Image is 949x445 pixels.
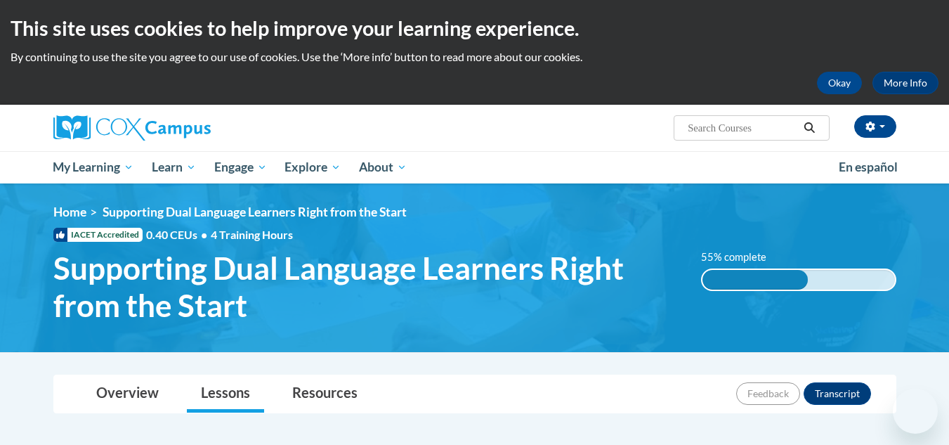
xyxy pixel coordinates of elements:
span: 0.40 CEUs [146,227,211,243]
button: Okay [817,72,862,94]
a: Explore [275,151,350,183]
span: Learn [152,159,196,176]
button: Transcript [804,382,871,405]
img: Cox Campus [53,115,211,141]
span: My Learning [53,159,133,176]
span: En español [839,160,898,174]
button: Feedback [736,382,800,405]
a: Cox Campus [53,115,320,141]
a: Learn [143,151,205,183]
a: Engage [205,151,276,183]
button: Account Settings [854,115,896,138]
a: Lessons [187,375,264,413]
button: Search [799,120,820,136]
h2: This site uses cookies to help improve your learning experience. [11,14,938,42]
span: Supporting Dual Language Learners Right from the Start [103,205,407,219]
a: En español [830,153,907,182]
a: More Info [872,72,938,94]
a: About [350,151,416,183]
span: Supporting Dual Language Learners Right from the Start [53,250,681,324]
input: Search Courses [686,120,799,136]
span: 4 Training Hours [211,228,293,241]
span: • [201,228,207,241]
p: By continuing to use the site you agree to our use of cookies. Use the ‘More info’ button to read... [11,49,938,65]
iframe: Button to launch messaging window [893,389,938,434]
a: Home [53,205,86,219]
div: Main menu [32,151,917,183]
span: IACET Accredited [53,228,143,242]
a: My Learning [44,151,143,183]
label: 55% complete [701,250,782,265]
span: Engage [214,159,267,176]
a: Resources [278,375,372,413]
a: Overview [82,375,173,413]
div: 55% complete [702,270,808,290]
span: Explore [284,159,341,176]
span: About [359,159,407,176]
